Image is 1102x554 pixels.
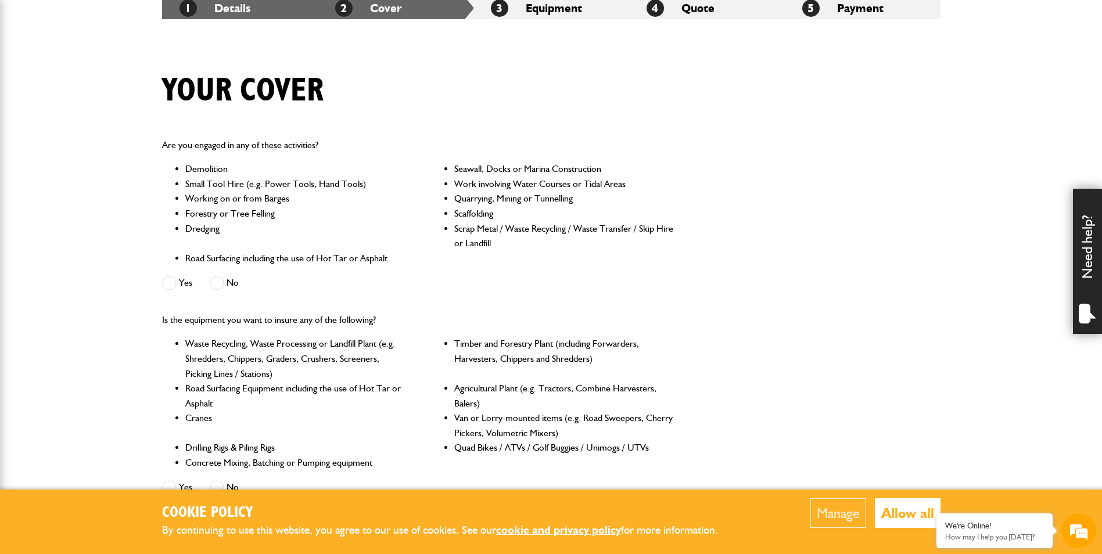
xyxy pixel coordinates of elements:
li: Timber and Forestry Plant (including Forwarders, Harvesters, Chippers and Shredders) [454,336,674,381]
p: By continuing to use this website, you agree to our use of cookies. See our for more information. [162,521,737,539]
div: Need help? [1073,189,1102,334]
li: Concrete Mixing, Batching or Pumping equipment [185,455,405,470]
p: Are you engaged in any of these activities? [162,138,675,153]
li: Demolition [185,161,405,177]
li: Scrap Metal / Waste Recycling / Waste Transfer / Skip Hire or Landfill [454,221,674,251]
div: We're Online! [945,521,1044,531]
h2: Cookie Policy [162,504,737,522]
a: 1Details [180,1,250,15]
li: Quad Bikes / ATVs / Golf Buggies / Unimogs / UTVs [454,440,674,455]
li: Working on or from Barges [185,191,405,206]
label: No [210,276,239,290]
p: How may I help you today? [945,533,1044,541]
label: No [210,480,239,495]
p: Is the equipment you want to insure any of the following? [162,312,675,328]
label: Yes [162,276,192,290]
li: Waste Recycling, Waste Processing or Landfill Plant (e.g. Shredders, Chippers, Graders, Crushers,... [185,336,405,381]
li: Road Surfacing including the use of Hot Tar or Asphalt [185,251,405,266]
li: Road Surfacing Equipment including the use of Hot Tar or Asphalt [185,381,405,411]
li: Agricultural Plant (e.g. Tractors, Combine Harvesters, Balers) [454,381,674,411]
li: Work involving Water Courses or Tidal Areas [454,177,674,192]
li: Dredging [185,221,405,251]
li: Forestry or Tree Felling [185,206,405,221]
a: cookie and privacy policy [496,523,621,537]
li: Quarrying, Mining or Tunnelling [454,191,674,206]
h1: Your cover [162,71,324,110]
li: Cranes [185,411,405,440]
button: Allow all [875,498,941,528]
button: Manage [810,498,866,528]
li: Van or Lorry-mounted items (e.g. Road Sweepers, Cherry Pickers, Volumetric Mixers) [454,411,674,440]
li: Seawall, Docks or Marina Construction [454,161,674,177]
li: Small Tool Hire (e.g. Power Tools, Hand Tools) [185,177,405,192]
li: Drilling Rigs & Piling Rigs [185,440,405,455]
li: Scaffolding [454,206,674,221]
label: Yes [162,480,192,495]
